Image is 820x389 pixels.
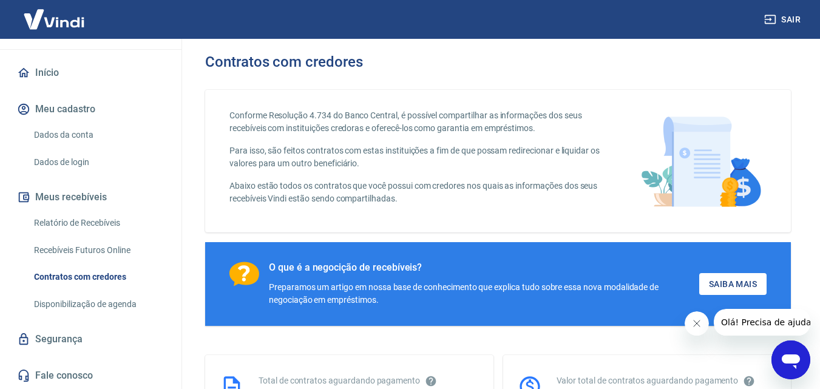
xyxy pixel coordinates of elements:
[15,96,167,123] button: Meu cadastro
[259,374,479,387] div: Total de contratos aguardando pagamento
[205,53,363,70] h3: Contratos com credores
[685,311,709,336] iframe: Fechar mensagem
[714,309,810,336] iframe: Mensagem da empresa
[29,238,167,263] a: Recebíveis Futuros Online
[229,144,606,170] p: Para isso, são feitos contratos com estas instituições a fim de que possam redirecionar e liquida...
[29,265,167,289] a: Contratos com credores
[29,211,167,235] a: Relatório de Recebíveis
[15,362,167,389] a: Fale conosco
[771,340,810,379] iframe: Botão para abrir a janela de mensagens
[15,59,167,86] a: Início
[269,262,699,274] div: O que é a negocição de recebíveis?
[635,109,767,213] img: main-image.9f1869c469d712ad33ce.png
[29,292,167,317] a: Disponibilização de agenda
[762,8,805,31] button: Sair
[425,375,437,387] svg: Esses contratos não se referem à Vindi, mas sim a outras instituições.
[15,1,93,38] img: Vindi
[229,262,259,286] img: Ícone com um ponto de interrogação.
[269,281,699,306] div: Preparamos um artigo em nossa base de conhecimento que explica tudo sobre essa nova modalidade de...
[15,326,167,353] a: Segurança
[557,374,777,387] div: Valor total de contratos aguardando pagamento
[229,109,606,135] p: Conforme Resolução 4.734 do Banco Central, é possível compartilhar as informações dos seus recebí...
[29,150,167,175] a: Dados de login
[15,184,167,211] button: Meus recebíveis
[229,180,606,205] p: Abaixo estão todos os contratos que você possui com credores nos quais as informações dos seus re...
[29,123,167,147] a: Dados da conta
[699,273,767,296] a: Saiba Mais
[7,8,102,18] span: Olá! Precisa de ajuda?
[743,375,755,387] svg: O valor comprometido não se refere a pagamentos pendentes na Vindi e sim como garantia a outras i...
